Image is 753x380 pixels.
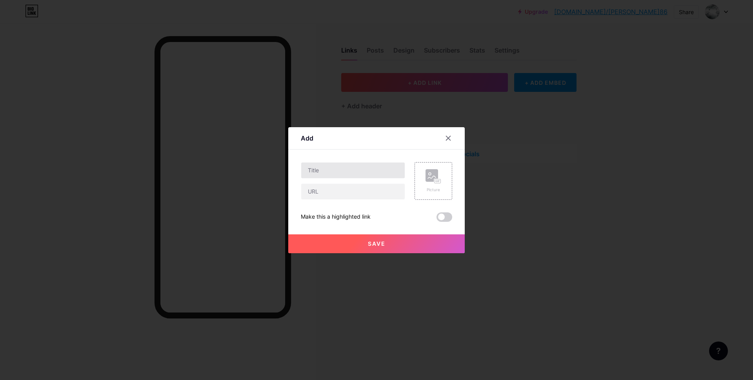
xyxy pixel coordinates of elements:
button: Save [288,234,465,253]
input: Title [301,163,405,178]
input: URL [301,184,405,199]
span: Save [368,240,386,247]
div: Add [301,133,313,143]
div: Make this a highlighted link [301,212,371,222]
div: Picture [426,187,441,193]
